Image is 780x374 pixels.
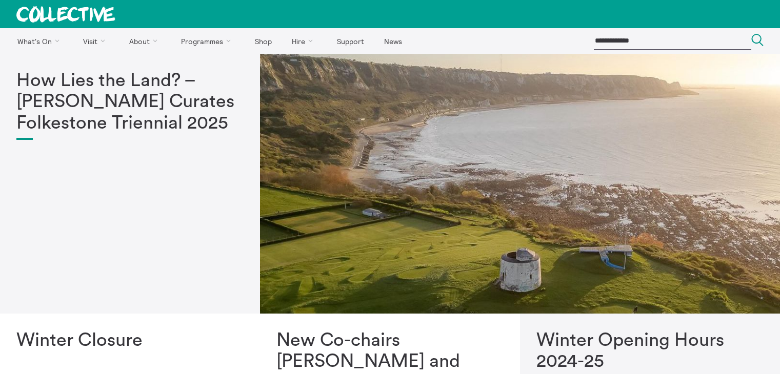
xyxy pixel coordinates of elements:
h1: Winter Opening Hours 2024-25 [536,330,764,372]
a: Visit [74,28,118,54]
a: What's On [8,28,72,54]
a: News [375,28,411,54]
a: About [120,28,170,54]
a: Programmes [172,28,244,54]
a: Hire [283,28,326,54]
a: Shop [246,28,281,54]
a: Support [328,28,373,54]
h1: Winter Closure [16,330,244,351]
h1: How Lies the Land? – [PERSON_NAME] Curates Folkestone Triennial 2025 [16,70,244,134]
